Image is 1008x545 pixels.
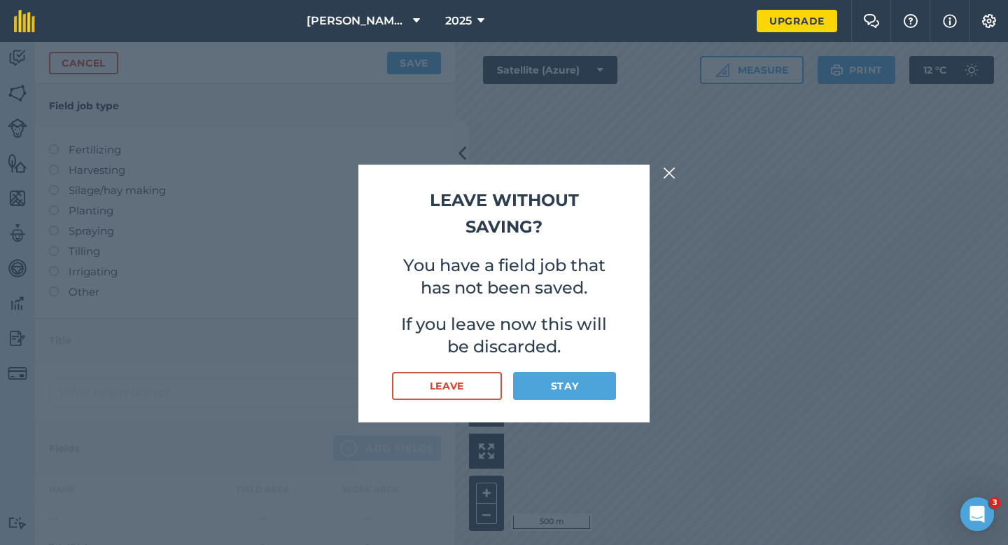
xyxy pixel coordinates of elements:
img: svg+xml;base64,PHN2ZyB4bWxucz0iaHR0cDovL3d3dy53My5vcmcvMjAwMC9zdmciIHdpZHRoPSIxNyIgaGVpZ2h0PSIxNy... [943,13,957,29]
span: 2025 [445,13,472,29]
img: Two speech bubbles overlapping with the left bubble in the forefront [863,14,880,28]
img: fieldmargin Logo [14,10,35,32]
img: svg+xml;base64,PHN2ZyB4bWxucz0iaHR0cDovL3d3dy53My5vcmcvMjAwMC9zdmciIHdpZHRoPSIyMiIgaGVpZ2h0PSIzMC... [663,165,675,181]
p: If you leave now this will be discarded. [392,313,616,358]
img: A question mark icon [902,14,919,28]
button: Stay [513,372,616,400]
p: You have a field job that has not been saved. [392,254,616,299]
span: 3 [989,497,1000,509]
h2: Leave without saving? [392,187,616,241]
img: A cog icon [981,14,997,28]
button: Leave [392,372,502,400]
a: Upgrade [757,10,837,32]
iframe: Intercom live chat [960,497,994,531]
span: [PERSON_NAME] & Sons [307,13,407,29]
